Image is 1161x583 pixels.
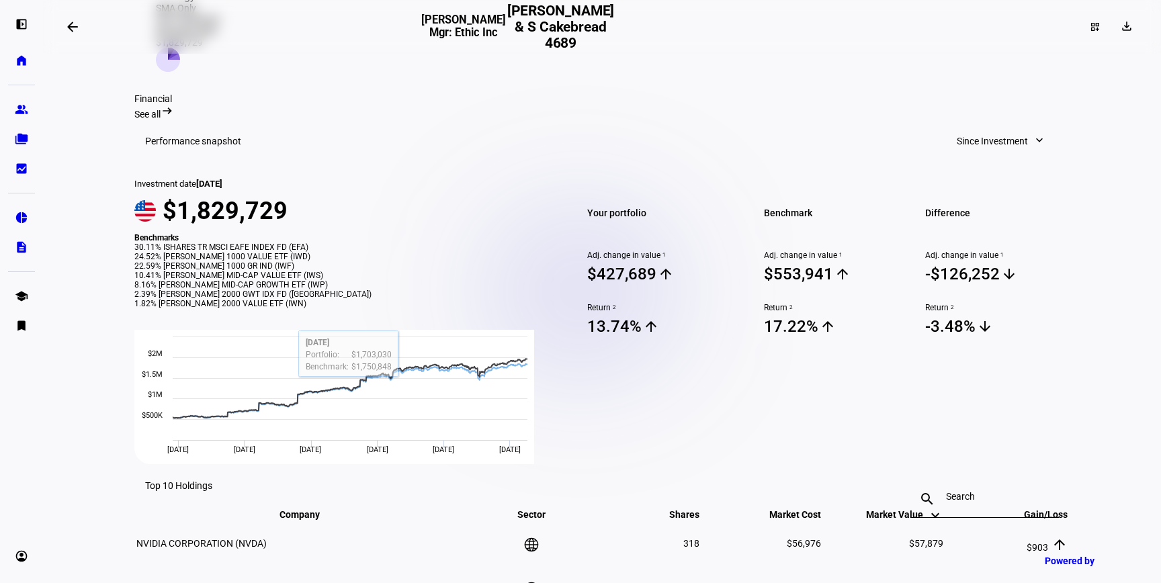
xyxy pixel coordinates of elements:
span: NVIDIA CORPORATION (NVDA) [136,538,267,549]
span: See all [134,109,161,120]
span: Adj. change in value [587,251,732,260]
mat-icon: search [911,491,943,507]
text: $1M [148,390,163,399]
eth-data-table-title: Top 10 Holdings [145,480,212,491]
a: description [8,234,35,261]
div: 2.39% [PERSON_NAME] 2000 GWT IDX FD ([GEOGRAPHIC_DATA]) [134,289,550,299]
mat-icon: arrow_right_alt [161,104,174,118]
span: Return [764,303,908,312]
span: Adj. change in value [764,251,908,260]
span: -$126,252 [925,264,1070,284]
span: Return [587,303,732,312]
div: 24.52% [PERSON_NAME] 1000 VALUE ETF (IWD) [134,252,550,261]
span: $1,829,729 [163,197,288,225]
eth-mat-symbol: pie_chart [15,211,28,224]
span: $553,941 [764,264,908,284]
span: Return [925,303,1070,312]
span: Company [279,509,340,520]
span: Since Investment [957,128,1028,154]
span: Market Cost [749,509,821,520]
span: $57,879 [909,538,943,549]
span: [DATE] [167,445,189,454]
mat-icon: download [1120,19,1133,33]
sup: 1 [660,251,666,260]
eth-mat-symbol: school [15,289,28,303]
span: 13.74% [587,316,732,337]
span: [DATE] [196,179,222,189]
div: Benchmarks [134,233,550,242]
span: $56,976 [787,538,821,549]
div: Financial [134,93,1070,104]
div: 10.41% [PERSON_NAME] MID-CAP VALUE ETF (IWS) [134,271,550,280]
span: Shares [649,509,699,520]
div: 30.11% ISHARES TR MSCI EAFE INDEX FD (EFA) [134,242,550,252]
span: [DATE] [234,445,255,454]
span: Gain/Loss [1004,509,1068,520]
mat-icon: arrow_upward [1051,537,1068,553]
a: pie_chart [8,204,35,231]
mat-icon: arrow_upward [820,318,836,334]
h3: Performance snapshot [145,136,241,146]
span: Adj. change in value [925,251,1070,260]
eth-mat-symbol: bid_landscape [15,162,28,175]
mat-icon: arrow_backwards [64,19,81,35]
sup: 2 [787,303,793,312]
sup: 1 [837,251,843,260]
eth-mat-symbol: left_panel_open [15,17,28,31]
button: Since Investment [943,128,1059,154]
a: group [8,96,35,123]
mat-icon: arrow_upward [643,318,659,334]
eth-mat-symbol: description [15,240,28,254]
sup: 2 [611,303,616,312]
span: [DATE] [433,445,454,454]
mat-icon: arrow_downward [1001,266,1017,282]
sup: 2 [949,303,954,312]
span: [DATE] [367,445,388,454]
text: $2M [148,349,163,358]
sup: 1 [998,251,1004,260]
span: Benchmark [764,204,908,222]
span: [DATE] [300,445,321,454]
a: folder_copy [8,126,35,152]
mat-icon: arrow_downward [977,318,993,334]
mat-icon: keyboard_arrow_down [927,507,943,523]
mat-icon: arrow_upward [658,266,674,282]
span: [DATE] [499,445,521,454]
span: -3.48% [925,316,1070,337]
input: Search [946,491,1024,502]
div: 8.16% [PERSON_NAME] MID-CAP GROWTH ETF (IWP) [134,280,550,289]
div: Investment date [134,179,550,189]
eth-mat-symbol: group [15,103,28,116]
div: $427,689 [587,265,656,283]
eth-mat-symbol: folder_copy [15,132,28,146]
h2: [PERSON_NAME] & S Cakebread 4689 [506,3,616,51]
span: Difference [925,204,1070,222]
mat-icon: arrow_upward [834,266,851,282]
div: 22.59% [PERSON_NAME] 1000 GR IND (IWF) [134,261,550,271]
span: 318 [683,538,699,549]
span: Sector [507,509,556,520]
mat-icon: expand_more [1033,134,1046,147]
a: home [8,47,35,74]
mat-icon: dashboard_customize [1090,21,1101,32]
div: 1.82% [PERSON_NAME] 2000 VALUE ETF (IWN) [134,299,550,308]
text: $1.5M [142,370,163,379]
a: Powered by [1038,548,1141,573]
span: $903 [1027,542,1048,553]
eth-mat-symbol: account_circle [15,549,28,563]
span: Market Value [866,509,943,520]
a: bid_landscape [8,155,35,182]
eth-mat-symbol: bookmark [15,319,28,332]
span: Your portfolio [587,204,732,222]
text: $500K [142,411,163,420]
h3: [PERSON_NAME] Mgr: Ethic Inc [421,13,506,50]
eth-mat-symbol: home [15,54,28,67]
span: 17.22% [764,316,908,337]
